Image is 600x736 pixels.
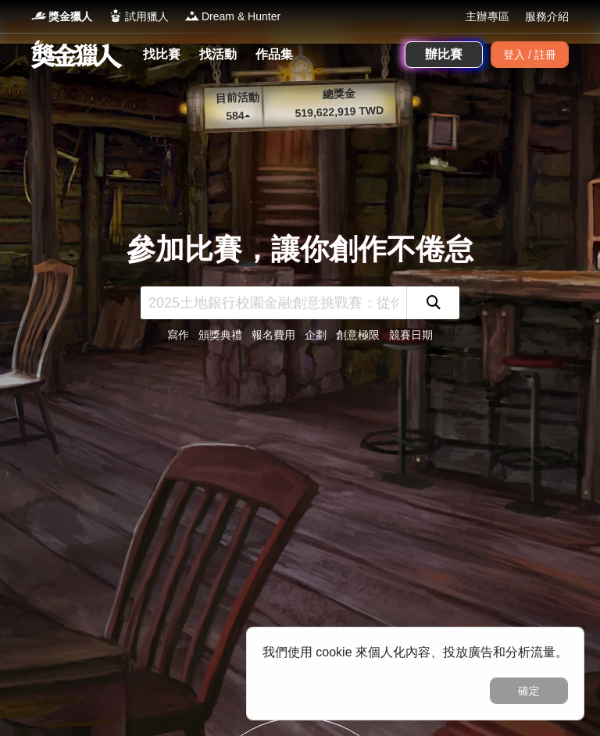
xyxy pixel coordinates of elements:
[269,101,410,123] p: 519,622,919 TWD
[198,329,242,341] a: 頒獎典禮
[31,8,47,23] img: Logo
[193,44,243,66] a: 找活動
[31,9,92,25] a: Logo獎金獵人
[389,329,433,341] a: 競賽日期
[249,44,299,66] a: 作品集
[141,286,406,319] input: 2025土地銀行校園金融創意挑戰賽：從你出發 開啟智慧金融新頁
[262,645,568,659] span: 我們使用 cookie 來個人化內容、投放廣告和分析流量。
[206,107,270,126] p: 584 ▴
[108,8,123,23] img: Logo
[125,9,169,25] span: 試用獵人
[127,228,473,272] div: 參加比賽，讓你創作不倦怠
[184,9,280,25] a: LogoDream & Hunter
[490,677,568,704] button: 確定
[137,44,187,66] a: 找比賽
[525,9,569,25] a: 服務介紹
[184,8,200,23] img: Logo
[48,9,92,25] span: 獎金獵人
[491,41,569,68] div: 登入 / 註冊
[167,329,189,341] a: 寫作
[405,41,483,68] a: 辦比賽
[108,9,169,25] a: Logo試用獵人
[466,9,509,25] a: 主辦專區
[202,9,280,25] span: Dream & Hunter
[336,329,380,341] a: 創意極限
[305,329,327,341] a: 企劃
[252,329,295,341] a: 報名費用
